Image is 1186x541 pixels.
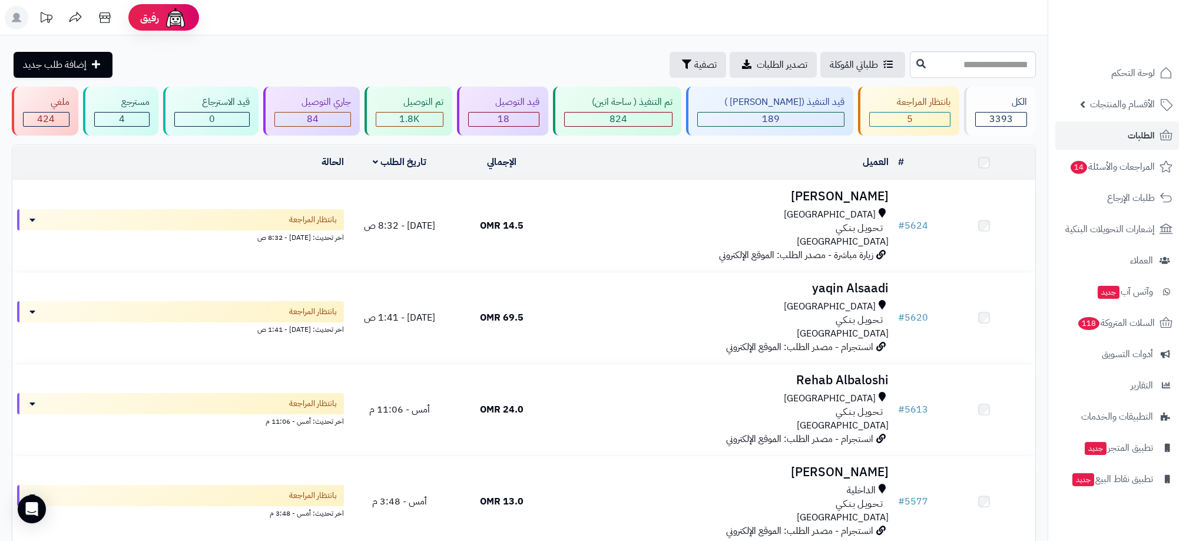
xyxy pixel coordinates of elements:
h3: Rehab Albaloshi [558,374,889,387]
span: جديد [1085,442,1107,455]
span: جديد [1098,286,1119,299]
div: اخر تحديث: أمس - 11:06 م [17,414,344,427]
div: Open Intercom Messenger [18,495,46,523]
a: أدوات التسويق [1055,340,1179,368]
a: إشعارات التحويلات البنكية [1055,215,1179,243]
span: أمس - 11:06 م [369,403,430,417]
span: [DATE] - 8:32 ص [364,219,435,233]
span: بانتظار المراجعة [289,490,337,502]
a: طلباتي المُوكلة [820,52,905,78]
a: تطبيق نقاط البيعجديد [1055,465,1179,493]
span: الأقسام والمنتجات [1090,96,1155,113]
span: بانتظار المراجعة [289,398,337,410]
span: 5 [907,112,913,126]
span: [GEOGRAPHIC_DATA] [784,392,876,405]
span: أمس - 3:48 م [372,494,427,509]
a: #5577 [898,494,928,509]
span: تـحـويـل بـنـكـي [836,222,883,235]
span: # [898,494,905,509]
a: تصدير الطلبات [730,52,817,78]
span: 824 [609,112,627,126]
a: المراجعات والأسئلة14 [1055,153,1179,181]
span: إضافة طلب جديد [23,58,87,72]
a: الكل3393 [962,87,1039,136]
div: مسترجع [94,95,150,109]
a: #5620 [898,311,928,325]
div: تم التنفيذ ( ساحة اتين) [564,95,672,109]
span: 189 [762,112,780,126]
span: الطلبات [1128,127,1155,144]
span: [GEOGRAPHIC_DATA] [797,510,889,524]
span: بانتظار المراجعة [289,214,337,226]
div: اخر تحديث: [DATE] - 8:32 ص [17,230,344,243]
a: التطبيقات والخدمات [1055,403,1179,431]
a: # [898,155,904,169]
span: [GEOGRAPHIC_DATA] [797,235,889,249]
span: 3393 [989,112,1013,126]
span: أدوات التسويق [1102,346,1153,362]
a: #5624 [898,219,928,233]
a: إضافة طلب جديد [14,52,112,78]
div: 1845 [376,113,443,126]
div: الكل [975,95,1028,109]
span: رفيق [140,11,159,25]
span: لوحة التحكم [1111,65,1155,81]
span: تطبيق نقاط البيع [1071,471,1153,487]
span: وآتس آب [1096,283,1153,300]
a: تحديثات المنصة [31,6,61,32]
a: العميل [863,155,889,169]
span: السلات المتروكة [1077,315,1155,331]
div: 84 [275,113,351,126]
span: # [898,219,905,233]
a: قيد التوصيل 18 [455,87,551,136]
img: ai-face.png [164,6,187,29]
h3: [PERSON_NAME] [558,190,889,203]
a: تم التنفيذ ( ساحة اتين) 824 [551,87,684,136]
span: طلبات الإرجاع [1107,190,1155,206]
span: المراجعات والأسئلة [1069,159,1155,175]
span: انستجرام - مصدر الطلب: الموقع الإلكتروني [726,524,873,538]
a: جاري التوصيل 84 [261,87,363,136]
span: 18 [498,112,509,126]
div: 18 [469,113,539,126]
div: 4 [95,113,150,126]
div: 424 [24,113,69,126]
span: [GEOGRAPHIC_DATA] [797,326,889,341]
div: 5 [870,113,950,126]
span: تطبيق المتجر [1084,440,1153,456]
span: # [898,311,905,325]
a: #5613 [898,403,928,417]
div: بانتظار المراجعة [869,95,950,109]
div: قيد الاسترجاع [174,95,250,109]
a: طلبات الإرجاع [1055,184,1179,212]
a: الطلبات [1055,121,1179,150]
span: الداخلية [847,484,876,497]
a: ملغي 424 [9,87,81,136]
a: وآتس آبجديد [1055,278,1179,306]
img: logo-2.png [1106,32,1175,57]
span: انستجرام - مصدر الطلب: الموقع الإلكتروني [726,432,873,446]
span: 1.8K [399,112,419,126]
span: 69.5 OMR [480,311,524,325]
span: تـحـويـل بـنـكـي [836,497,883,511]
span: جديد [1072,473,1094,486]
span: التطبيقات والخدمات [1081,408,1153,425]
span: تصدير الطلبات [757,58,807,72]
span: 4 [119,112,125,126]
a: تاريخ الطلب [373,155,426,169]
a: تطبيق المتجرجديد [1055,434,1179,462]
span: تـحـويـل بـنـكـي [836,405,883,419]
span: [GEOGRAPHIC_DATA] [797,418,889,433]
h3: yaqin Alsaadi [558,282,889,295]
div: ملغي [23,95,69,109]
a: الإجمالي [487,155,516,169]
div: 189 [698,113,844,126]
div: 824 [565,113,672,126]
div: تم التوصيل [376,95,443,109]
a: مسترجع 4 [81,87,161,136]
span: [DATE] - 1:41 ص [364,311,435,325]
span: 84 [307,112,319,126]
span: تـحـويـل بـنـكـي [836,314,883,327]
div: اخر تحديث: أمس - 3:48 م [17,506,344,519]
a: الحالة [322,155,344,169]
